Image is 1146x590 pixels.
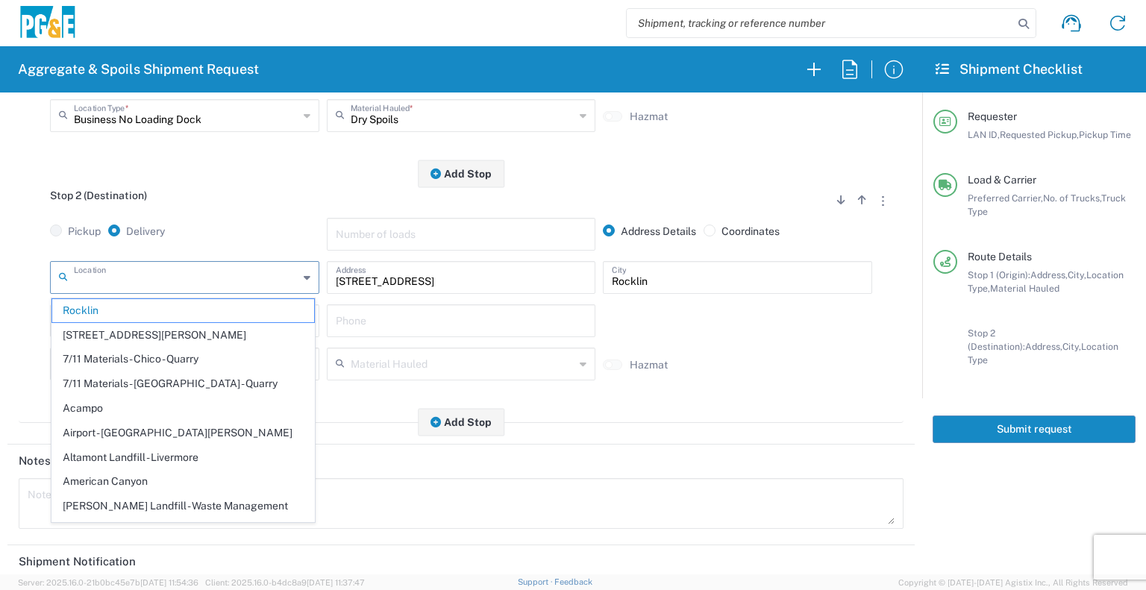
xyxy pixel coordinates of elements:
span: No. of Trucks, [1043,192,1101,204]
span: American Canyon [52,470,314,493]
span: Requester [968,110,1017,122]
span: LAN ID, [968,129,1000,140]
span: Copyright © [DATE]-[DATE] Agistix Inc., All Rights Reserved [898,576,1128,589]
span: Rocklin [52,299,314,322]
span: 7/11 Materials - Chico - Quarry [52,348,314,371]
span: [STREET_ADDRESS][PERSON_NAME] [52,324,314,347]
span: Pickup Time [1079,129,1131,140]
a: Support [518,577,555,586]
span: Address, [1030,269,1068,280]
label: Hazmat [630,358,668,371]
span: Requested Pickup, [1000,129,1079,140]
span: Acampo [52,397,314,420]
span: Address, [1025,341,1062,352]
span: City, [1062,341,1081,352]
button: Add Stop [418,408,504,436]
span: Stop 1 (Origin): [968,269,1030,280]
span: [DATE] 11:37:47 [307,578,365,587]
input: Shipment, tracking or reference number [627,9,1013,37]
span: Load & Carrier [968,174,1036,186]
span: Client: 2025.16.0-b4dc8a9 [205,578,365,587]
span: Stop 2 (Destination): [968,327,1025,352]
h2: Shipment Checklist [936,60,1083,78]
h2: Shipment Notification [19,554,136,569]
span: [PERSON_NAME] Landfill - Waste Management Landfill Class II [52,495,314,541]
span: Server: 2025.16.0-21b0bc45e7b [18,578,198,587]
span: Preferred Carrier, [968,192,1043,204]
span: Altamont Landfill - Livermore [52,446,314,469]
span: [DATE] 11:54:36 [140,578,198,587]
a: Feedback [554,577,592,586]
label: Address Details [603,225,696,238]
img: pge [18,6,78,41]
h2: Notes [19,454,51,468]
h2: Aggregate & Spoils Shipment Request [18,60,259,78]
label: Hazmat [630,110,668,123]
button: Submit request [933,415,1136,443]
span: Material Hauled [990,283,1059,294]
button: Add Stop [418,160,504,187]
span: Route Details [968,251,1032,263]
span: Airport - [GEOGRAPHIC_DATA][PERSON_NAME] [52,421,314,445]
span: City, [1068,269,1086,280]
label: Coordinates [704,225,780,238]
span: Stop 2 (Destination) [50,189,147,201]
span: 7/11 Materials - [GEOGRAPHIC_DATA] - Quarry [52,372,314,395]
